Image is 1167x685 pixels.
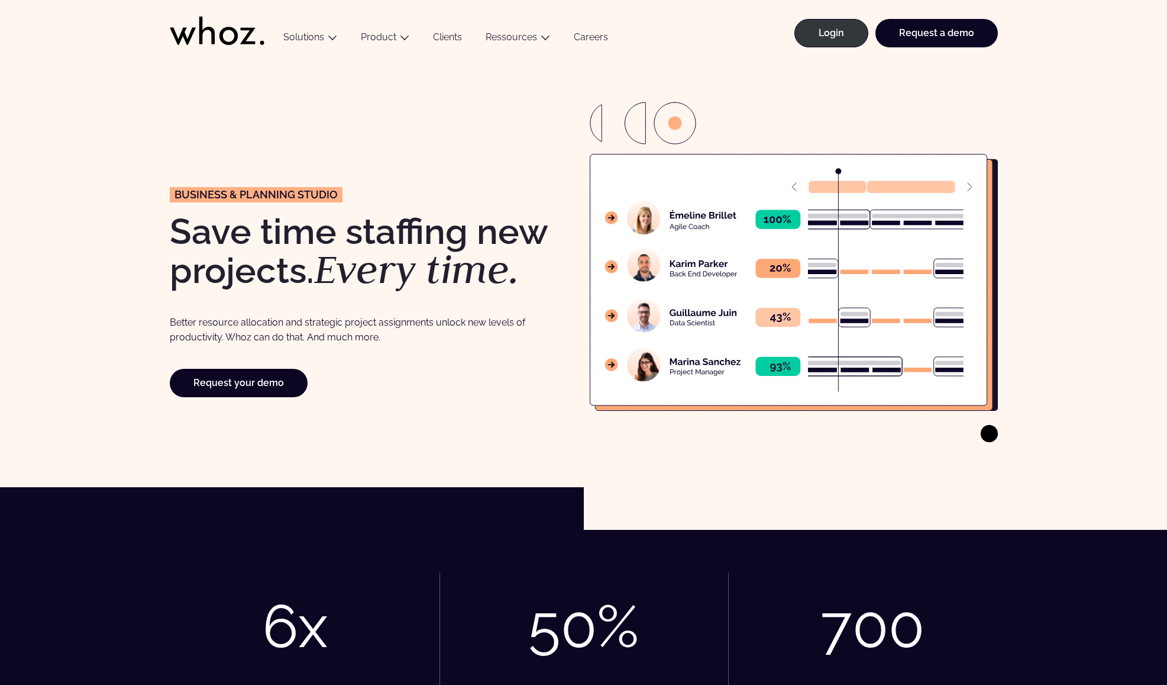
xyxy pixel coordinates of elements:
[670,210,736,219] g: Émeline Brillet
[597,591,639,661] div: %
[170,369,308,397] a: Request your demo
[794,19,868,47] a: Login
[170,214,578,290] h1: ave time staffing new projects.
[670,320,715,326] g: Data Scientist
[349,31,421,47] button: Product
[1089,607,1150,668] iframe: Chatbot
[474,31,562,47] button: Ressources
[421,31,474,47] a: Clients
[875,19,998,47] a: Request a demo
[314,243,519,295] em: Every time.
[170,315,537,345] p: Better resource allocation and strategic project assignments unlock new levels of productivity. W...
[670,369,725,375] g: Project Manager
[820,591,924,661] div: 700
[361,31,396,43] a: Product
[670,224,709,230] g: Agile Coach
[263,591,298,661] div: 6
[562,31,620,47] a: Careers
[486,31,537,43] a: Ressources
[670,358,740,365] g: Marina Sanchez
[528,591,597,661] div: 50
[670,309,736,316] g: Guillaume Juin
[170,211,192,252] strong: S
[298,591,328,661] div: x
[670,271,737,278] g: Back End Developer
[174,189,338,200] span: Business & planning Studio
[271,31,349,47] button: Solutions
